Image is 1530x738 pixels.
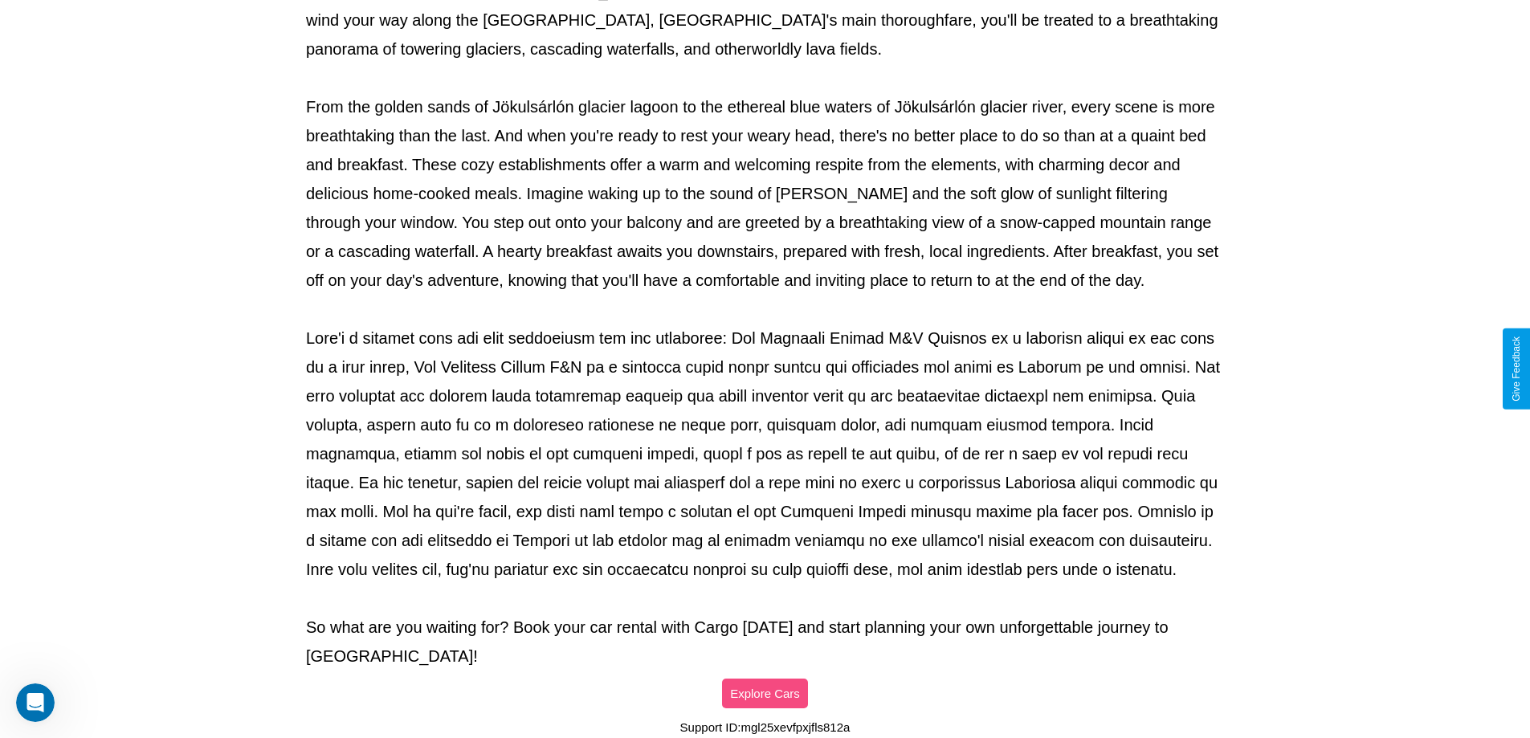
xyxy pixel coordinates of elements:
[722,679,808,708] button: Explore Cars
[680,716,851,738] p: Support ID: mgl25xevfpxjfls812a
[16,683,55,722] iframe: Intercom live chat
[1511,336,1522,402] div: Give Feedback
